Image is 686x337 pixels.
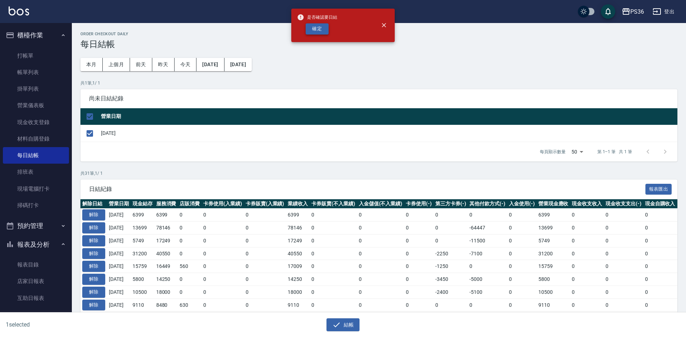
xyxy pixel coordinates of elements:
[3,114,69,131] a: 現金收支登錄
[404,199,434,209] th: 卡券使用(-)
[434,286,468,299] td: -2400
[178,286,201,299] td: 0
[650,5,677,18] button: 登出
[540,149,566,155] p: 每頁顯示數量
[404,247,434,260] td: 0
[9,6,29,15] img: Logo
[99,108,677,125] th: 營業日期
[201,222,244,234] td: 0
[604,286,643,299] td: 0
[434,299,468,311] td: 0
[310,209,357,222] td: 0
[357,311,404,324] td: 0
[3,97,69,114] a: 營業儀表板
[297,14,337,21] span: 是否確認要日結
[570,222,604,234] td: 0
[286,311,310,324] td: 18800
[286,260,310,273] td: 17009
[80,170,677,177] p: 共 31 筆, 1 / 1
[404,311,434,324] td: 0
[244,286,286,299] td: 0
[244,311,286,324] td: 0
[89,186,645,193] span: 日結紀錄
[201,247,244,260] td: 0
[286,247,310,260] td: 40550
[286,286,310,299] td: 18000
[196,58,224,71] button: [DATE]
[154,260,178,273] td: 16449
[154,209,178,222] td: 6399
[3,306,69,323] a: 互助排行榜
[3,290,69,306] a: 互助日報表
[570,273,604,286] td: 0
[310,311,357,324] td: 0
[507,222,537,234] td: 0
[154,273,178,286] td: 14250
[537,199,570,209] th: 營業現金應收
[131,209,154,222] td: 6399
[3,256,69,273] a: 報表目錄
[404,299,434,311] td: 0
[434,311,468,324] td: -1200
[310,273,357,286] td: 0
[201,209,244,222] td: 0
[201,286,244,299] td: 0
[82,209,105,220] button: 解除
[244,199,286,209] th: 卡券販賣(入業績)
[570,311,604,324] td: 0
[645,185,672,192] a: 報表匯出
[468,311,507,324] td: -14600
[434,273,468,286] td: -3450
[507,286,537,299] td: 0
[201,199,244,209] th: 卡券使用(入業績)
[6,320,170,329] h6: 1 selected
[310,234,357,247] td: 0
[107,299,131,311] td: [DATE]
[434,222,468,234] td: 0
[570,199,604,209] th: 現金收支收入
[310,247,357,260] td: 0
[201,234,244,247] td: 0
[404,209,434,222] td: 0
[404,286,434,299] td: 0
[82,261,105,272] button: 解除
[154,199,178,209] th: 服務消費
[107,209,131,222] td: [DATE]
[286,234,310,247] td: 17249
[570,299,604,311] td: 0
[178,260,201,273] td: 560
[604,260,643,273] td: 0
[619,4,647,19] button: PS36
[82,300,105,311] button: 解除
[154,286,178,299] td: 18000
[310,260,357,273] td: 0
[643,311,677,324] td: 0
[537,273,570,286] td: 5800
[310,299,357,311] td: 0
[178,209,201,222] td: 0
[154,299,178,311] td: 8480
[107,222,131,234] td: [DATE]
[201,299,244,311] td: 0
[3,217,69,235] button: 預約管理
[131,199,154,209] th: 現金結存
[604,311,643,324] td: 0
[604,209,643,222] td: 0
[175,58,197,71] button: 今天
[131,222,154,234] td: 13699
[244,209,286,222] td: 0
[3,81,69,97] a: 掛單列表
[357,260,404,273] td: 0
[244,234,286,247] td: 0
[537,247,570,260] td: 31200
[643,299,677,311] td: 0
[468,286,507,299] td: -5100
[357,209,404,222] td: 0
[468,247,507,260] td: -7100
[82,248,105,259] button: 解除
[507,260,537,273] td: 0
[107,286,131,299] td: [DATE]
[376,17,392,33] button: close
[310,222,357,234] td: 0
[404,273,434,286] td: 0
